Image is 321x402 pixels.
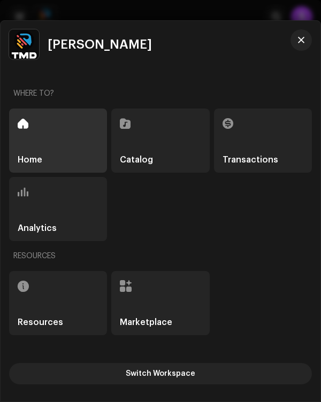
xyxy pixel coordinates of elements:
[120,156,153,164] h5: Catalog
[126,363,195,384] span: Switch Workspace
[9,243,312,269] re-a-nav-header: Resources
[120,318,172,327] h5: Marketplace
[18,224,57,233] h5: Analytics
[9,81,312,106] re-a-nav-header: Where to?
[48,38,152,51] span: [PERSON_NAME]
[18,156,42,164] h5: Home
[9,29,39,59] img: 622bc8f8-b98b-49b5-8c6c-3a84fb01c0a0
[18,318,63,327] h5: Resources
[9,363,312,384] button: Switch Workspace
[223,156,278,164] h5: Transactions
